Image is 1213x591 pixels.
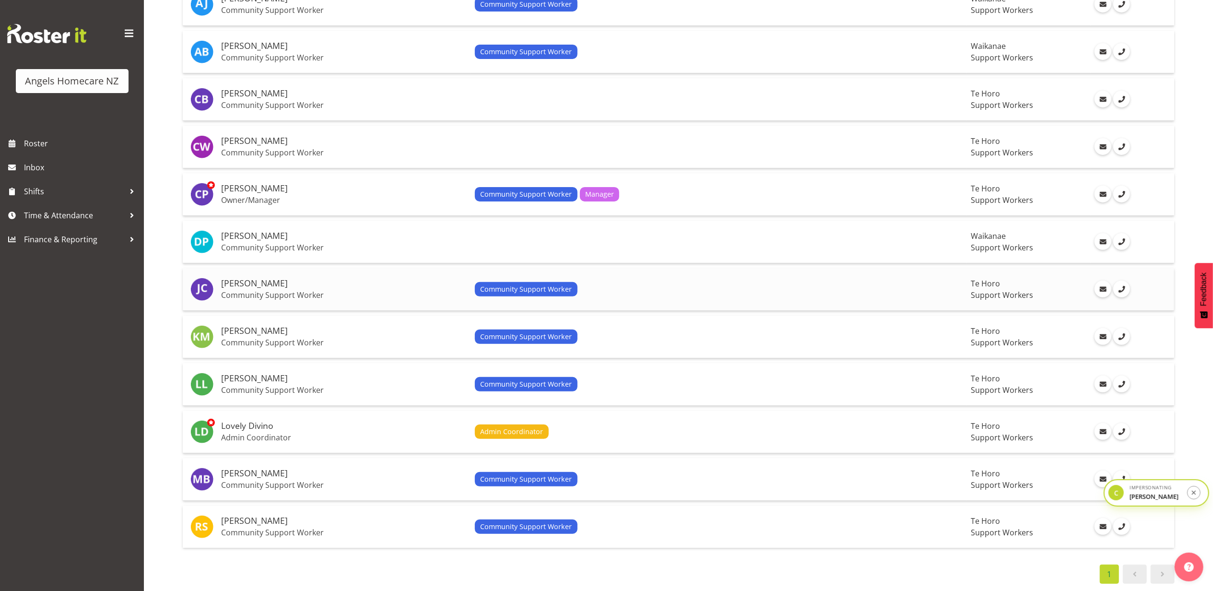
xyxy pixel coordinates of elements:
span: Te Horo [971,278,1000,289]
a: Email Employee [1095,186,1111,202]
img: caryl-bautista11958.jpg [190,88,213,111]
a: Email Employee [1095,518,1111,535]
a: Email Employee [1095,423,1111,440]
span: Inbox [24,160,139,175]
span: Feedback [1200,272,1208,306]
h5: [PERSON_NAME] [221,374,467,383]
a: Call Employee [1113,43,1130,60]
span: Te Horo [971,373,1000,384]
span: Te Horo [971,421,1000,431]
span: Waikanae [971,41,1006,51]
img: michelle-bassett11943.jpg [190,468,213,491]
span: Te Horo [971,136,1000,146]
h5: [PERSON_NAME] [221,89,467,98]
img: help-xxl-2.png [1184,562,1194,572]
span: Support Workers [971,385,1033,395]
span: Support Workers [971,432,1033,443]
img: analin-basco11939.jpg [190,40,213,63]
span: Support Workers [971,290,1033,300]
span: Te Horo [971,88,1000,99]
p: Community Support Worker [221,100,467,110]
span: Waikanae [971,231,1006,241]
p: Community Support Worker [221,243,467,252]
span: Community Support Worker [481,284,572,295]
h5: [PERSON_NAME] [221,516,467,526]
a: Call Employee [1113,471,1130,487]
a: Call Employee [1113,281,1130,297]
span: Te Horo [971,326,1000,336]
img: connie-paul11936.jpg [190,183,213,206]
a: Email Employee [1095,281,1111,297]
span: Support Workers [971,337,1033,348]
a: Call Employee [1113,138,1130,155]
img: jovy-caligan11940.jpg [190,278,213,301]
img: david-paul11959.jpg [190,230,213,253]
a: Email Employee [1095,376,1111,392]
p: Community Support Worker [221,528,467,537]
div: Angels Homecare NZ [25,74,119,88]
span: Community Support Worker [481,47,572,57]
h5: [PERSON_NAME] [221,41,467,51]
span: Finance & Reporting [24,232,125,247]
a: Email Employee [1095,138,1111,155]
a: Email Employee [1095,233,1111,250]
span: Roster [24,136,139,151]
a: Call Employee [1113,423,1130,440]
a: Email Employee [1095,471,1111,487]
span: Support Workers [971,242,1033,253]
h5: [PERSON_NAME] [221,469,467,478]
h5: [PERSON_NAME] [221,326,467,336]
a: Call Employee [1113,91,1130,107]
span: Admin Coordinator [481,426,543,437]
p: Community Support Worker [221,480,467,490]
span: Support Workers [971,195,1033,205]
span: Community Support Worker [481,331,572,342]
a: Call Employee [1113,233,1130,250]
span: Support Workers [971,480,1033,490]
h5: [PERSON_NAME] [221,279,467,288]
p: Community Support Worker [221,338,467,347]
img: lovely-divino11942.jpg [190,420,213,443]
p: Admin Coordinator [221,433,467,442]
span: Support Workers [971,527,1033,538]
img: kenneth-merana11941.jpg [190,325,213,348]
span: Support Workers [971,100,1033,110]
span: Support Workers [971,5,1033,15]
a: Email Employee [1095,43,1111,60]
a: Email Employee [1095,91,1111,107]
a: Call Employee [1113,518,1130,535]
img: lamour-laureta11945.jpg [190,373,213,396]
span: Shifts [24,184,125,199]
span: Community Support Worker [481,521,572,532]
span: Te Horo [971,468,1000,479]
p: Community Support Worker [221,290,467,300]
img: rachel-share11944.jpg [190,515,213,538]
h5: [PERSON_NAME] [221,136,467,146]
span: Te Horo [971,183,1000,194]
a: Call Employee [1113,328,1130,345]
span: Community Support Worker [481,189,572,200]
a: Email Employee [1095,328,1111,345]
span: Community Support Worker [481,474,572,485]
p: Community Support Worker [221,5,467,15]
span: Support Workers [971,147,1033,158]
p: Community Support Worker [221,385,467,395]
button: Stop impersonation [1187,486,1201,499]
img: Rosterit website logo [7,24,86,43]
img: cate-williams11957.jpg [190,135,213,158]
span: Support Workers [971,52,1033,63]
h5: [PERSON_NAME] [221,231,467,241]
p: Community Support Worker [221,53,467,62]
p: Owner/Manager [221,195,467,205]
button: Feedback - Show survey [1195,263,1213,328]
a: Call Employee [1113,186,1130,202]
p: Community Support Worker [221,148,467,157]
span: Te Horo [971,516,1000,526]
h5: [PERSON_NAME] [221,184,467,193]
span: Community Support Worker [481,379,572,390]
a: Call Employee [1113,376,1130,392]
h5: Lovely Divino [221,421,467,431]
span: Time & Attendance [24,208,125,223]
span: Manager [585,189,614,200]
